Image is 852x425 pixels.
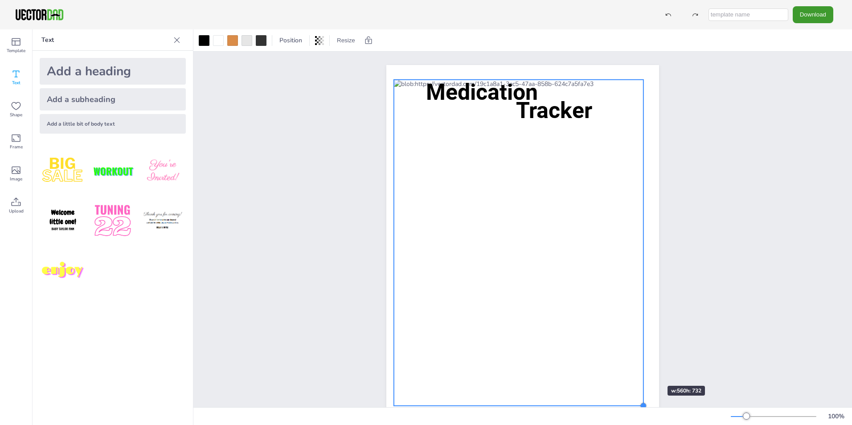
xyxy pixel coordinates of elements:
div: 100 % [825,412,847,421]
p: Text [41,29,170,51]
div: Add a little bit of body text [40,114,186,134]
span: Image [10,176,22,183]
span: Position [278,36,304,45]
img: GNLDUe7.png [40,198,86,244]
span: Tracker [516,98,592,123]
span: Frame [10,143,23,151]
span: Upload [9,208,24,215]
img: VectorDad-1.png [14,8,65,21]
div: Add a subheading [40,88,186,110]
button: Download [793,6,833,23]
img: 1B4LbXY.png [90,198,136,244]
span: Template [7,47,25,54]
div: Add a heading [40,58,186,85]
img: style1.png [40,148,86,194]
img: M7yqmqo.png [40,248,86,294]
div: w: 560 h: 732 [668,386,705,396]
span: [DOMAIN_NAME] [499,407,540,414]
img: BBMXfK6.png [139,148,186,194]
img: XdJCRjX.png [90,148,136,194]
img: K4iXMrW.png [139,198,186,244]
span: Text [12,79,20,86]
input: template name [709,8,788,21]
span: Shape [10,111,22,119]
button: Resize [333,33,359,48]
span: Medication [426,79,538,105]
